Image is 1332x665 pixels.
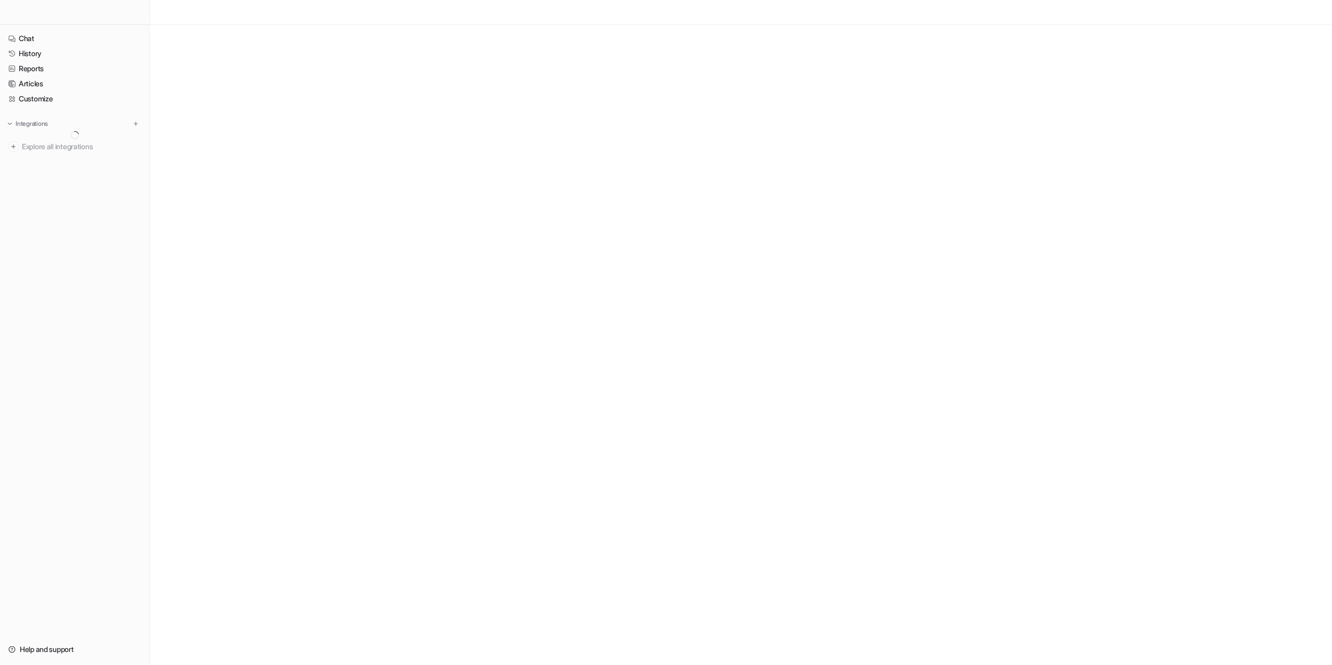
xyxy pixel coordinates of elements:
a: Chat [4,31,145,46]
a: Help and support [4,642,145,657]
button: Integrations [4,119,51,129]
img: explore all integrations [8,141,19,152]
img: menu_add.svg [132,120,139,127]
span: Explore all integrations [22,138,141,155]
a: Explore all integrations [4,139,145,154]
a: History [4,46,145,61]
img: expand menu [6,120,14,127]
a: Articles [4,76,145,91]
a: Customize [4,92,145,106]
a: Reports [4,61,145,76]
p: Integrations [16,120,48,128]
